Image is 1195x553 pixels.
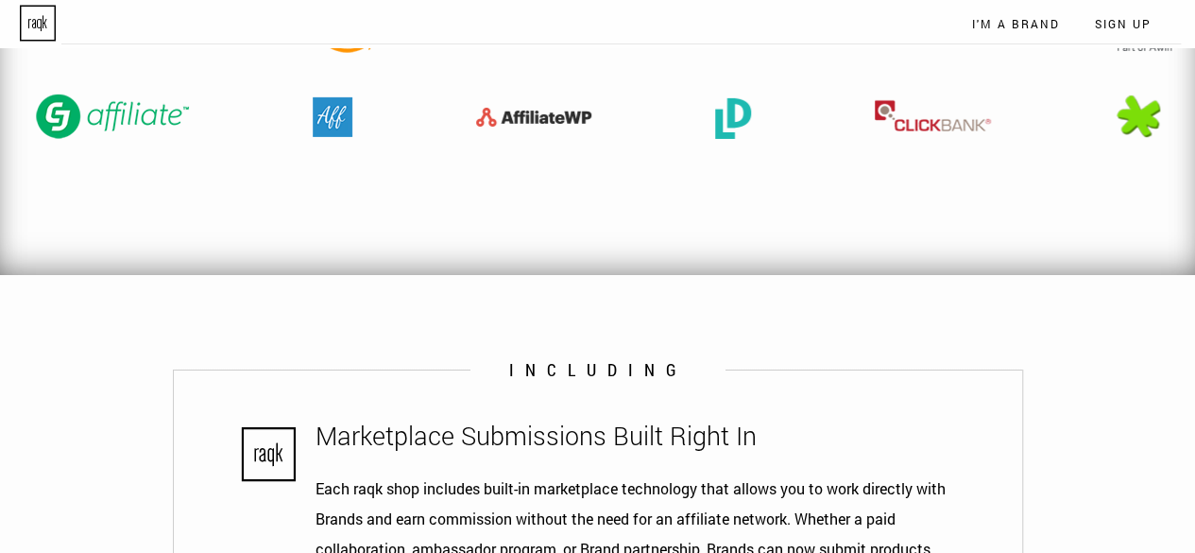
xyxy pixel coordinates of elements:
a: I'm a Brand [962,4,1070,43]
a: Sign Up [1084,4,1162,43]
h4: including [509,357,688,383]
h4: Marketplace Submissions Built Right In [316,417,975,456]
